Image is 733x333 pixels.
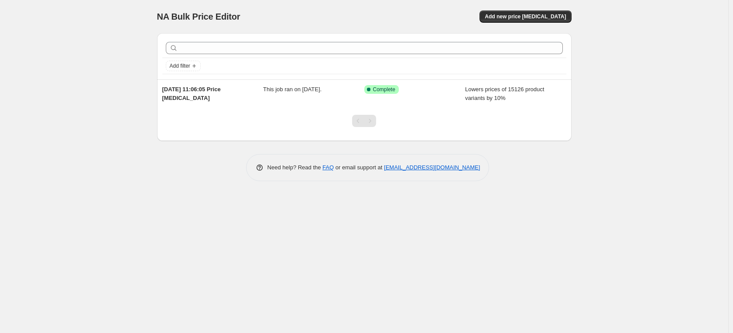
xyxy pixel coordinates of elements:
[485,13,566,20] span: Add new price [MEDICAL_DATA]
[465,86,544,101] span: Lowers prices of 15126 product variants by 10%
[322,164,334,171] a: FAQ
[334,164,384,171] span: or email support at
[157,12,240,21] span: NA Bulk Price Editor
[373,86,395,93] span: Complete
[166,61,201,71] button: Add filter
[480,10,571,23] button: Add new price [MEDICAL_DATA]
[162,86,221,101] span: [DATE] 11:06:05 Price [MEDICAL_DATA]
[384,164,480,171] a: [EMAIL_ADDRESS][DOMAIN_NAME]
[170,62,190,69] span: Add filter
[352,115,376,127] nav: Pagination
[267,164,323,171] span: Need help? Read the
[263,86,322,93] span: This job ran on [DATE].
